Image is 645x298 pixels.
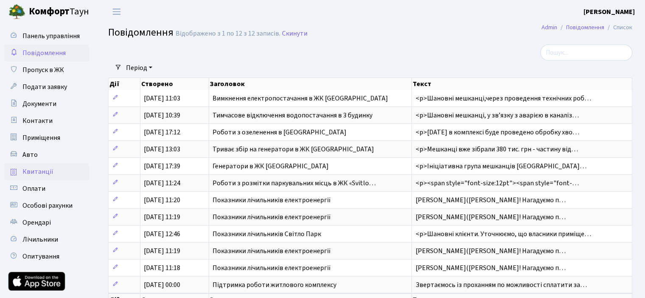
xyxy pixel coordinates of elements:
[144,195,180,205] span: [DATE] 11:20
[604,23,632,32] li: Список
[108,25,173,40] span: Повідомлення
[412,78,632,90] th: Текст
[4,61,89,78] a: Пропуск в ЖК
[8,3,25,20] img: logo.png
[415,128,579,137] span: <p>[DATE] в комплексі буде проведено обробку хво…
[415,94,591,103] span: <p>Шановні мешканці,через проведення технічних роб…
[4,214,89,231] a: Орендарі
[212,162,329,171] span: Генератори в ЖК [GEOGRAPHIC_DATA]
[22,82,67,92] span: Подати заявку
[22,218,51,227] span: Орендарі
[144,229,180,239] span: [DATE] 12:46
[22,235,58,244] span: Лічильники
[22,65,64,75] span: Пропуск в ЖК
[212,280,336,290] span: Підтримка роботи житлового комплексу
[144,246,180,256] span: [DATE] 11:19
[4,78,89,95] a: Подати заявку
[29,5,70,18] b: Комфорт
[144,280,180,290] span: [DATE] 00:00
[212,94,388,103] span: Вимкнення електропостачання в ЖК [GEOGRAPHIC_DATA]
[22,167,53,176] span: Квитанції
[415,195,565,205] span: [PERSON_NAME]([PERSON_NAME]! Нагадуємо п…
[566,23,604,32] a: Повідомлення
[584,7,635,17] a: [PERSON_NAME]
[176,30,280,38] div: Відображено з 1 по 12 з 12 записів.
[22,99,56,109] span: Документи
[22,150,38,159] span: Авто
[144,162,180,171] span: [DATE] 17:39
[212,246,331,256] span: Показники лічильників електроенергії
[415,280,586,290] span: Звертаємось із проханням по можливості сплатити за…
[140,78,209,90] th: Створено
[22,116,53,125] span: Контакти
[4,231,89,248] a: Лічильники
[4,95,89,112] a: Документи
[4,197,89,214] a: Особові рахунки
[144,128,180,137] span: [DATE] 17:12
[212,145,374,154] span: Триває збір на генератори в ЖК [GEOGRAPHIC_DATA]
[109,78,140,90] th: Дії
[415,111,578,120] span: <p>Шановні мешканці, у звʼязку з аварією в каналіз…
[212,212,331,222] span: Показники лічильників електроенергії
[4,129,89,146] a: Приміщення
[22,31,80,41] span: Панель управління
[4,163,89,180] a: Квитанції
[212,263,331,273] span: Показники лічильників електроенергії
[22,184,45,193] span: Оплати
[22,201,73,210] span: Особові рахунки
[4,45,89,61] a: Повідомлення
[282,30,307,38] a: Скинути
[123,61,156,75] a: Період
[212,178,376,188] span: Роботи з розмітки паркувальних місць в ЖК «Svitlo…
[415,178,578,188] span: <p><span style="font-size:12pt"><span style="font-…
[415,145,578,154] span: <p>Мешканці вже зібрали 380 тис. грн - частину від…
[4,180,89,197] a: Оплати
[106,5,127,19] button: Переключити навігацію
[4,28,89,45] a: Панель управління
[29,5,89,19] span: Таун
[4,112,89,129] a: Контакти
[415,263,565,273] span: [PERSON_NAME]([PERSON_NAME]! Нагадуємо п…
[144,263,180,273] span: [DATE] 11:18
[144,212,180,222] span: [DATE] 11:19
[4,248,89,265] a: Опитування
[22,48,66,58] span: Повідомлення
[415,162,586,171] span: <p>Ініціативна група мешканців [GEOGRAPHIC_DATA]…
[212,128,346,137] span: Роботи з озеленення в [GEOGRAPHIC_DATA]
[144,94,180,103] span: [DATE] 11:03
[529,19,645,36] nav: breadcrumb
[22,133,60,142] span: Приміщення
[22,252,59,261] span: Опитування
[540,45,632,61] input: Пошук...
[415,246,565,256] span: [PERSON_NAME]([PERSON_NAME]! Нагадуємо п…
[212,111,372,120] span: Тимчасове відключення водопостачання в 3 будинку
[4,146,89,163] a: Авто
[209,78,412,90] th: Заголовок
[144,145,180,154] span: [DATE] 13:03
[542,23,557,32] a: Admin
[212,195,331,205] span: Показники лічильників електроенергії
[144,178,180,188] span: [DATE] 11:24
[144,111,180,120] span: [DATE] 10:39
[415,212,565,222] span: [PERSON_NAME]([PERSON_NAME]! Нагадуємо п…
[212,229,321,239] span: Показники лічильників Світло Парк
[415,229,591,239] span: <p>Шановні клієнти. Уточнюємо, що власники приміще…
